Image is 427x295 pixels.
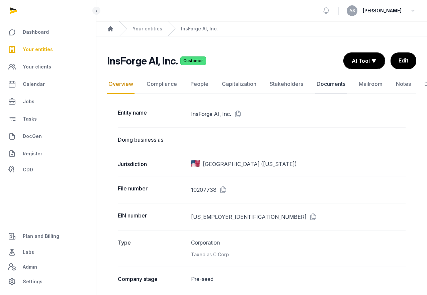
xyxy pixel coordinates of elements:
span: Your entities [23,45,53,53]
div: Taxed as C Corp [191,251,406,259]
a: Tasks [5,111,91,127]
a: Settings [5,274,91,290]
button: AI Tool ▼ [344,53,385,69]
span: Plan and Billing [23,232,59,240]
span: Tasks [23,115,37,123]
a: Register [5,146,91,162]
a: Labs [5,244,91,260]
a: Capitalization [221,75,258,94]
span: Your clients [23,63,51,71]
a: Documents [315,75,347,94]
a: Admin [5,260,91,274]
a: Compliance [145,75,178,94]
span: Customer [180,56,206,65]
a: InsForge AI, Inc. [181,25,218,32]
a: Notes [395,75,412,94]
a: Dashboard [5,24,91,40]
dt: File number [118,184,186,195]
h2: InsForge AI, Inc. [107,55,178,67]
a: Your entities [133,25,162,32]
dd: 10207738 [191,184,406,195]
span: [GEOGRAPHIC_DATA] ([US_STATE]) [203,160,297,168]
dt: Entity name [118,109,186,119]
span: Labs [23,248,34,256]
span: CDD [23,166,33,174]
span: DocGen [23,132,42,140]
span: Register [23,150,42,158]
a: DocGen [5,128,91,144]
dd: Corporation [191,239,406,259]
dt: EIN number [118,211,186,222]
span: [PERSON_NAME] [363,7,402,15]
dt: Jurisdiction [118,160,186,168]
a: Plan and Billing [5,228,91,244]
dd: Pre-seed [191,275,406,283]
span: Dashboard [23,28,49,36]
span: AS [349,9,355,13]
span: Admin [23,263,37,271]
a: Jobs [5,94,91,110]
span: Settings [23,278,42,286]
nav: Breadcrumb [96,21,427,36]
dt: Company stage [118,275,186,283]
a: Edit [391,52,416,69]
a: Mailroom [357,75,384,94]
dd: [US_EMPLOYER_IDENTIFICATION_NUMBER] [191,211,406,222]
a: Stakeholders [268,75,305,94]
span: Jobs [23,98,34,106]
nav: Tabs [107,75,416,94]
a: People [189,75,210,94]
a: Calendar [5,76,91,92]
a: CDD [5,163,91,176]
a: Overview [107,75,135,94]
dt: Doing business as [118,136,186,144]
span: Calendar [23,80,45,88]
a: Your entities [5,41,91,57]
a: Your clients [5,59,91,75]
dt: Type [118,239,186,259]
dd: InsForge AI, Inc. [191,109,406,119]
button: AS [347,5,357,16]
